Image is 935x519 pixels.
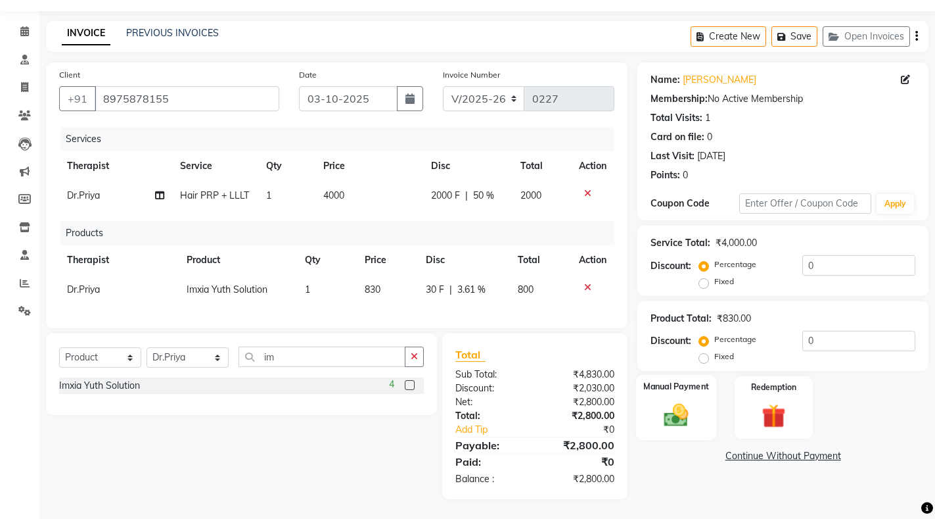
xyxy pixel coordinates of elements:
th: Therapist [59,151,172,181]
span: 50 % [473,189,494,203]
div: Payable: [445,437,535,453]
a: INVOICE [62,22,110,45]
div: 0 [683,168,688,182]
label: Date [299,69,317,81]
th: Price [357,245,418,275]
input: Search or Scan [239,347,405,367]
th: Qty [258,151,315,181]
span: 4000 [323,189,344,201]
div: Imxia Yuth Solution [59,379,140,393]
div: Product Total: [650,312,712,326]
div: ₹2,800.00 [535,395,624,409]
div: Total Visits: [650,111,702,125]
div: Service Total: [650,236,710,250]
span: 1 [266,189,271,201]
div: Services [60,127,624,151]
input: Search by Name/Mobile/Email/Code [95,86,279,111]
button: Save [771,26,817,47]
div: ₹0 [550,423,624,437]
button: Open Invoices [823,26,910,47]
div: Coupon Code [650,197,739,210]
th: Disc [423,151,513,181]
span: 30 F [426,283,444,297]
th: Action [571,151,614,181]
th: Disc [418,245,510,275]
div: Membership: [650,92,708,106]
button: +91 [59,86,96,111]
span: Total [455,348,486,362]
div: Balance : [445,472,535,486]
div: Discount: [445,382,535,395]
span: 830 [365,284,380,295]
div: ₹4,830.00 [535,368,624,382]
label: Client [59,69,80,81]
span: Hair PRP + LLLT [180,189,249,201]
button: Create New [691,26,766,47]
div: Points: [650,168,680,182]
span: 2000 [520,189,541,201]
span: | [465,189,468,203]
span: 2000 F [431,189,460,203]
span: Imxia Yuth Solution [187,284,267,295]
input: Enter Offer / Coupon Code [739,193,871,214]
div: Discount: [650,259,691,273]
label: Fixed [714,276,734,287]
div: ₹4,000.00 [716,236,757,250]
th: Action [571,245,614,275]
span: Dr.Priya [67,284,100,295]
label: Redemption [751,382,796,393]
th: Service [172,151,258,181]
div: Card on file: [650,130,704,144]
a: [PERSON_NAME] [683,73,756,87]
div: [DATE] [697,149,725,163]
div: Last Visit: [650,149,695,163]
img: _cash.svg [656,401,696,430]
div: ₹830.00 [717,312,751,326]
th: Therapist [59,245,179,275]
div: ₹2,800.00 [535,437,624,453]
span: 800 [518,284,534,295]
span: | [449,283,452,297]
label: Manual Payment [643,380,709,393]
button: Apply [877,194,914,214]
div: Total: [445,409,535,423]
div: ₹2,030.00 [535,382,624,395]
div: Paid: [445,454,535,470]
div: Name: [650,73,680,87]
span: 3.61 % [457,283,486,297]
a: Continue Without Payment [640,449,926,463]
span: 1 [305,284,310,295]
a: PREVIOUS INVOICES [126,27,219,39]
img: _gift.svg [754,401,793,431]
label: Percentage [714,334,756,345]
label: Fixed [714,351,734,362]
th: Price [315,151,423,181]
div: ₹2,800.00 [535,472,624,486]
th: Total [510,245,571,275]
div: ₹2,800.00 [535,409,624,423]
span: 4 [389,378,394,391]
th: Qty [297,245,357,275]
span: Dr.Priya [67,189,100,201]
th: Product [179,245,297,275]
div: Sub Total: [445,368,535,382]
div: 1 [705,111,710,125]
div: No Active Membership [650,92,915,106]
div: Products [60,221,624,245]
div: Net: [445,395,535,409]
div: ₹0 [535,454,624,470]
div: 0 [707,130,712,144]
th: Total [513,151,572,181]
a: Add Tip [445,423,550,437]
label: Percentage [714,259,756,270]
div: Discount: [650,334,691,348]
label: Invoice Number [443,69,500,81]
